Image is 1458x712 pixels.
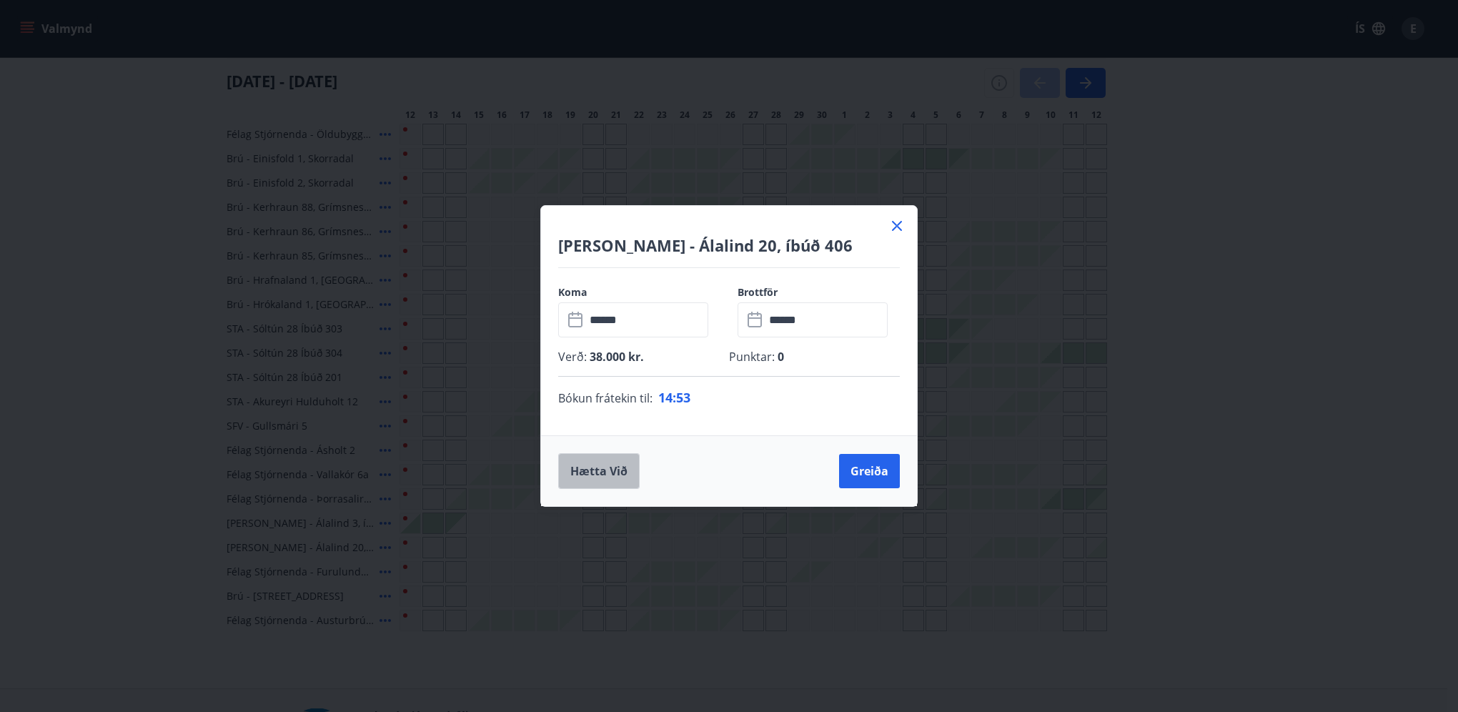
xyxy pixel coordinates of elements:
[738,285,900,300] label: Brottför
[587,349,644,365] span: 38.000 kr.
[558,453,640,489] button: Hætta við
[729,349,900,365] p: Punktar :
[839,454,900,488] button: Greiða
[558,390,653,407] span: Bókun frátekin til :
[558,285,720,300] label: Koma
[558,349,729,365] p: Verð :
[676,389,690,406] span: 53
[558,234,900,256] h4: [PERSON_NAME] - Álalind 20, íbúð 406
[775,349,784,365] span: 0
[658,389,676,406] span: 14 :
